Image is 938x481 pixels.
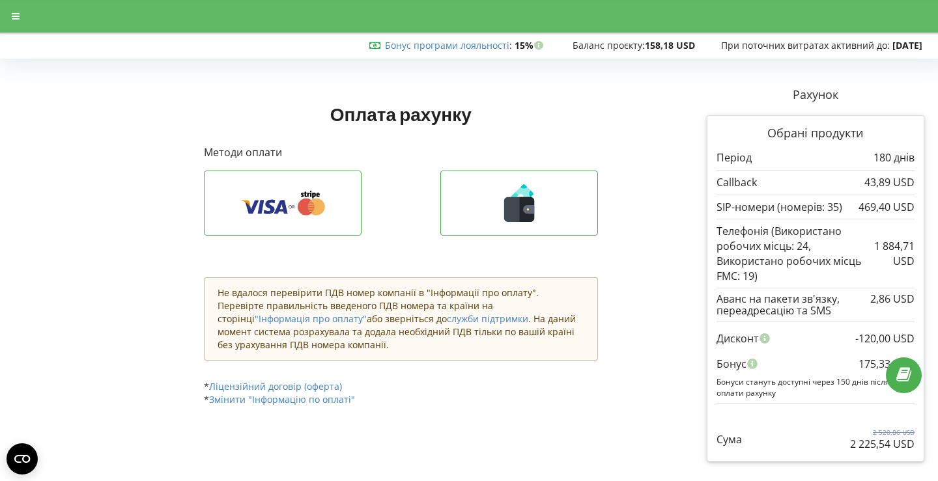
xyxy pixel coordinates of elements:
[204,277,599,361] div: Не вдалося перевірити ПДВ номер компанії в "Інформації про оплату". Перевірте правильність введен...
[447,312,528,325] a: служби підтримки
[892,39,922,51] strong: [DATE]
[204,102,599,126] h1: Оплата рахунку
[209,393,355,405] a: Змінити "Інформацію по оплаті"
[209,380,342,392] a: Ліцензійний договір (оферта)
[717,224,874,283] p: Телефонія (Використано робочих місць: 24, Використано робочих місць FMC: 19)
[385,39,509,51] a: Бонус програми лояльності
[717,351,915,376] div: Бонус
[864,175,915,190] p: 43,89 USD
[717,125,915,142] p: Обрані продукти
[717,175,757,190] p: Callback
[204,145,599,160] p: Методи оплати
[721,39,890,51] span: При поточних витратах активний до:
[850,437,915,452] p: 2 225,54 USD
[717,150,752,165] p: Період
[874,239,915,269] p: 1 884,71 USD
[870,293,915,305] div: 2,86 USD
[707,87,924,103] p: Рахунок
[855,326,915,351] div: -120,00 USD
[645,39,695,51] strong: 158,18 USD
[7,443,38,474] button: Open CMP widget
[717,376,915,398] p: Бонуси стануть доступні через 150 днів після оплати рахунку
[859,200,915,215] p: 469,40 USD
[717,326,915,351] div: Дисконт
[874,150,915,165] p: 180 днів
[850,428,915,437] p: 2 520,86 USD
[515,39,547,51] strong: 15%
[573,39,645,51] span: Баланс проєкту:
[717,293,915,317] div: Аванс на пакети зв'язку, переадресацію та SMS
[385,39,512,51] span: :
[717,432,742,447] p: Сума
[717,200,842,215] p: SIP-номери (номерів: 35)
[859,351,915,376] div: 175,33 USD
[255,312,367,325] a: "Інформація про оплату"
